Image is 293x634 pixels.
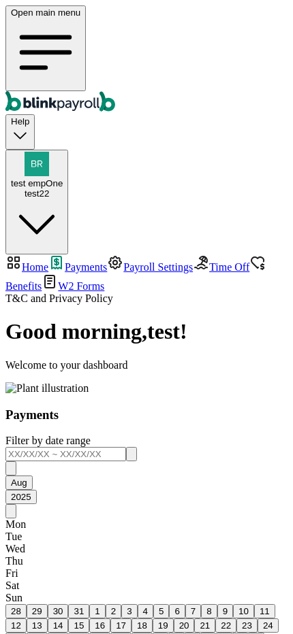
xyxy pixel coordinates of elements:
[5,567,288,580] div: Fri
[48,618,69,633] button: 14
[89,604,105,618] button: 1
[5,555,288,567] div: Thu
[185,604,201,618] button: 7
[58,280,104,292] span: W2 Forms
[5,5,288,114] nav: Global
[5,293,113,304] span: and
[123,261,193,273] span: Payroll Settings
[11,116,29,127] span: Help
[5,382,89,395] img: Plant illustration
[5,618,27,633] button: 12
[5,261,48,273] a: Home
[5,580,288,592] div: Sat
[5,150,68,254] button: test empOnetest22
[169,604,185,618] button: 6
[5,475,33,490] button: Aug
[65,261,107,273] span: Payments
[217,604,233,618] button: 9
[132,618,153,633] button: 18
[5,407,288,422] h3: Payments
[194,618,215,633] button: 21
[68,604,89,618] button: 31
[5,604,27,618] button: 28
[209,261,249,273] span: Time Off
[5,592,288,604] div: Sun
[5,543,288,555] div: Wed
[193,261,249,273] a: Time Off
[121,604,137,618] button: 3
[106,604,121,618] button: 2
[215,618,236,633] button: 22
[27,618,48,633] button: 13
[5,531,288,543] div: Tue
[42,280,104,292] a: W2 Forms
[153,618,174,633] button: 19
[5,319,288,344] h1: Good morning , test !
[5,435,91,446] span: Filter by date range
[107,261,193,273] a: Payroll Settings
[48,604,69,618] button: 30
[5,518,288,531] div: Mon
[138,604,153,618] button: 4
[5,280,42,292] span: Benefits
[5,293,28,304] span: T&C
[5,114,35,149] button: Help
[174,618,195,633] button: 20
[5,359,288,371] p: Welcome to your dashboard
[5,447,126,461] input: XX/XX/XX ~ XX/XX/XX
[153,604,169,618] button: 5
[225,569,293,634] iframe: Chat Widget
[11,188,63,199] div: test22
[11,7,80,18] span: Open main menu
[5,490,37,504] button: 2025
[5,5,86,91] button: Open main menu
[201,604,217,618] button: 8
[5,254,288,305] nav: Team Member Portal Sidebar
[27,604,48,618] button: 29
[5,261,266,292] a: Benefits
[22,261,48,273] span: Home
[49,293,113,304] span: Privacy Policy
[110,618,132,633] button: 17
[68,618,89,633] button: 15
[48,261,107,273] a: Payments
[11,178,63,188] span: test empOne
[89,618,110,633] button: 16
